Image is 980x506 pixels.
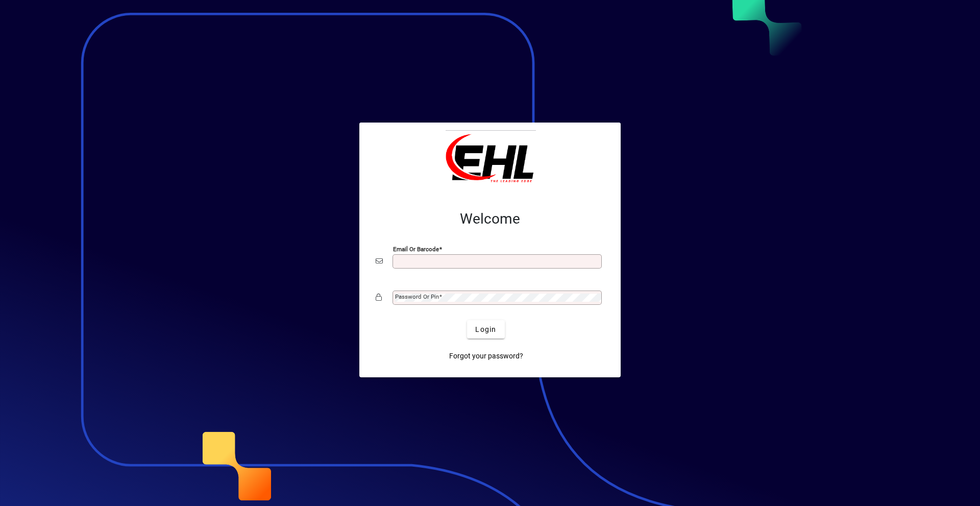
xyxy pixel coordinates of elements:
button: Login [467,320,504,339]
h2: Welcome [376,210,604,228]
mat-label: Password or Pin [395,293,439,300]
span: Forgot your password? [449,351,523,362]
a: Forgot your password? [445,347,527,365]
span: Login [475,324,496,335]
mat-label: Email or Barcode [393,246,439,253]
